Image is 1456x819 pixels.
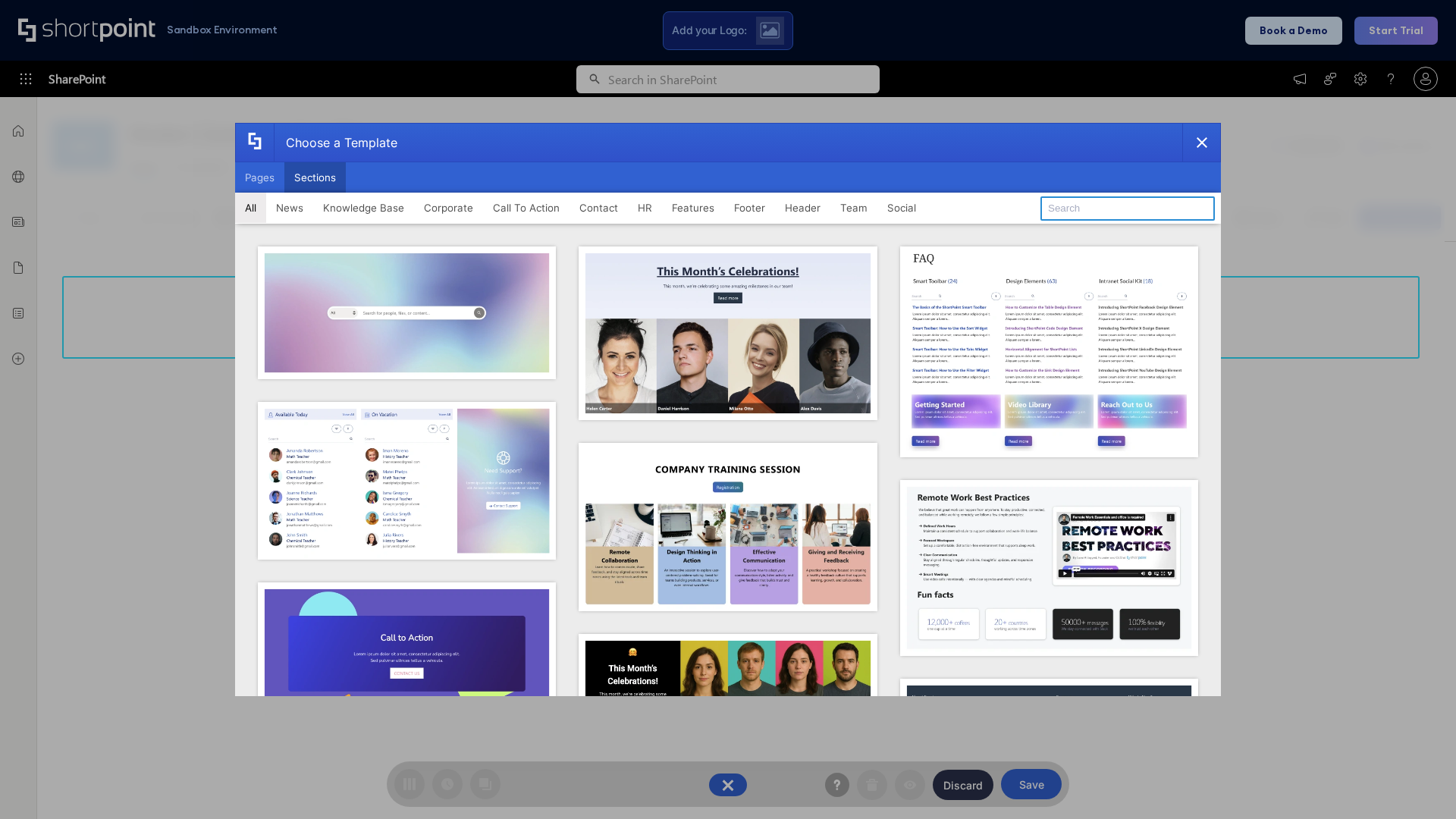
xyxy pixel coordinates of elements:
[1040,196,1215,221] input: Search
[414,193,483,223] button: Corporate
[628,193,662,223] button: HR
[284,162,346,193] button: Sections
[830,193,877,223] button: Team
[877,193,926,223] button: Social
[266,193,313,223] button: News
[274,124,397,162] div: Choose a Template
[235,162,284,193] button: Pages
[724,193,775,223] button: Footer
[662,193,724,223] button: Features
[235,193,266,223] button: All
[1183,643,1456,819] iframe: Chat Widget
[313,193,414,223] button: Knowledge Base
[570,193,628,223] button: Contact
[235,123,1221,696] div: template selector
[775,193,830,223] button: Header
[483,193,570,223] button: Call To Action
